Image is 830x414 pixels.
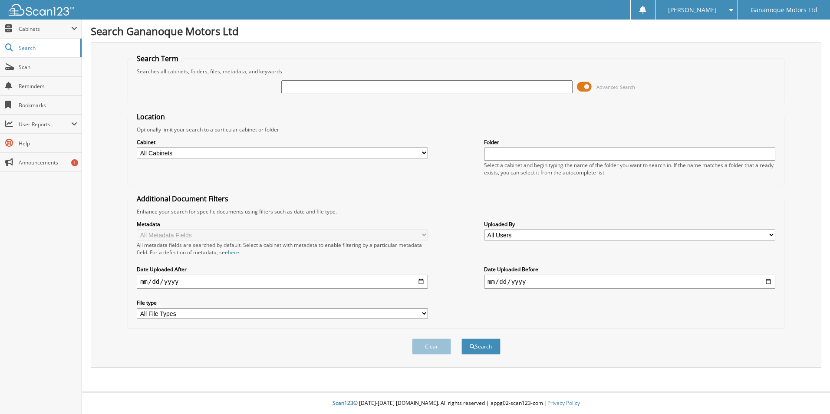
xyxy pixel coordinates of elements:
div: Select a cabinet and begin typing the name of the folder you want to search in. If the name match... [484,161,775,176]
span: Bookmarks [19,102,77,109]
div: All metadata fields are searched by default. Select a cabinet with metadata to enable filtering b... [137,241,428,256]
span: Scan123 [333,399,353,407]
button: Search [461,338,501,355]
h1: Search Gananoque Motors Ltd [91,24,821,38]
span: [PERSON_NAME] [668,7,717,13]
a: here [228,249,239,256]
label: Cabinet [137,138,428,146]
div: 1 [71,159,78,166]
span: Cabinets [19,25,71,33]
span: Announcements [19,159,77,166]
span: User Reports [19,121,71,128]
div: Searches all cabinets, folders, files, metadata, and keywords [132,68,780,75]
div: © [DATE]-[DATE] [DOMAIN_NAME]. All rights reserved | appg02-scan123-com | [82,393,830,414]
legend: Search Term [132,54,183,63]
label: Metadata [137,220,428,228]
legend: Location [132,112,169,122]
span: Advanced Search [596,84,635,90]
button: Clear [412,338,451,355]
span: Scan [19,63,77,71]
label: Date Uploaded After [137,266,428,273]
span: Reminders [19,82,77,90]
input: start [137,275,428,289]
a: Privacy Policy [547,399,580,407]
label: File type [137,299,428,306]
label: Folder [484,138,775,146]
div: Optionally limit your search to a particular cabinet or folder [132,126,780,133]
span: Gananoque Motors Ltd [751,7,817,13]
label: Uploaded By [484,220,775,228]
span: Search [19,44,76,52]
div: Enhance your search for specific documents using filters such as date and file type. [132,208,780,215]
span: Help [19,140,77,147]
legend: Additional Document Filters [132,194,233,204]
img: scan123-logo-white.svg [9,4,74,16]
label: Date Uploaded Before [484,266,775,273]
input: end [484,275,775,289]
